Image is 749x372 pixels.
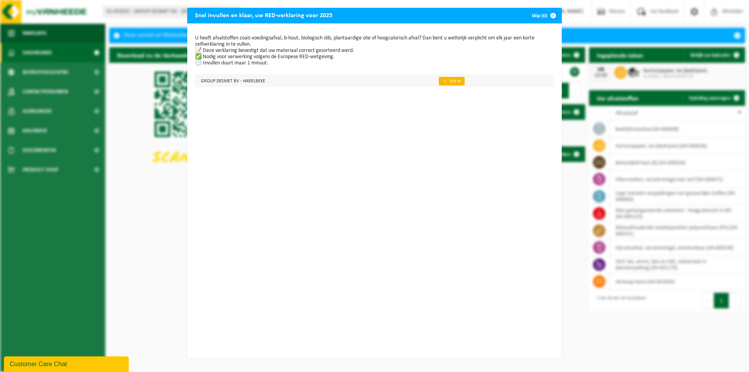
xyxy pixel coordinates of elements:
[4,355,130,372] iframe: chat widget
[195,35,554,66] p: U heeft afvalstoffen zoals voedingsafval, b-hout, biologisch slib, plantaardige olie of hoogcalor...
[195,74,432,87] td: GROUP DESMET BV - HARELBEKE
[187,8,340,23] h2: Snel invullen en klaar, uw RED-verklaring voor 2025
[439,77,465,85] a: 👉 Vul in
[525,8,561,23] button: Skip (0)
